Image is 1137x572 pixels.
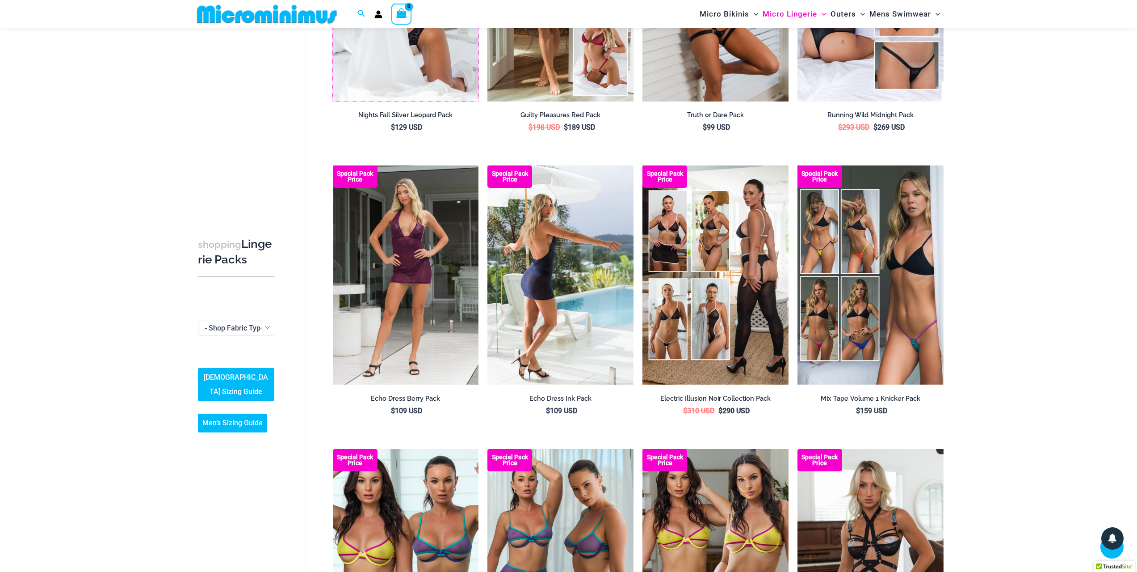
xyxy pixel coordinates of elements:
[333,111,479,123] a: Nights Fall Silver Leopard Pack
[683,407,687,415] span: $
[797,171,842,182] b: Special Pack Price
[333,171,378,182] b: Special Pack Price
[333,454,378,466] b: Special Pack Price
[529,123,560,131] bdi: 198 USD
[828,3,867,25] a: OutersMenu ToggleMenu Toggle
[697,3,760,25] a: Micro BikinisMenu ToggleMenu Toggle
[700,3,749,25] span: Micro Bikinis
[642,111,789,123] a: Truth or Dare Pack
[642,111,789,119] h2: Truth or Dare Pack
[797,394,944,403] h2: Mix Tape Volume 1 Knicker Pack
[391,407,395,415] span: $
[391,123,395,131] span: $
[873,123,905,131] bdi: 269 USD
[797,165,944,385] a: Pack F Pack BPack B
[487,111,634,123] a: Guilty Pleasures Red Pack
[487,165,634,385] img: Echo Ink 5671 Dress 682 Thong 08
[869,3,931,25] span: Mens Swimwear
[797,111,944,119] h2: Running Wild Midnight Pack
[838,123,842,131] span: $
[487,171,532,182] b: Special Pack Price
[797,454,842,466] b: Special Pack Price
[683,407,714,415] bdi: 310 USD
[546,407,577,415] bdi: 109 USD
[198,239,241,250] span: shopping
[333,165,479,385] img: Echo Berry 5671 Dress 682 Thong 02
[529,123,533,131] span: $
[198,414,267,433] a: Men’s Sizing Guide
[642,165,789,385] img: Collection Pack (3)
[333,111,479,119] h2: Nights Fall Silver Leopard Pack
[797,111,944,123] a: Running Wild Midnight Pack
[703,123,707,131] span: $
[391,407,422,415] bdi: 109 USD
[831,3,856,25] span: Outers
[546,407,550,415] span: $
[198,237,274,267] h3: Lingerie Packs
[642,454,687,466] b: Special Pack Price
[817,3,826,25] span: Menu Toggle
[487,165,634,385] a: Echo Ink 5671 Dress 682 Thong 07 Echo Ink 5671 Dress 682 Thong 08Echo Ink 5671 Dress 682 Thong 08
[205,324,264,332] span: - Shop Fabric Type
[487,394,634,403] h2: Echo Dress Ink Pack
[642,394,789,406] a: Electric Illusion Noir Collection Pack
[703,123,730,131] bdi: 99 USD
[797,394,944,406] a: Mix Tape Volume 1 Knicker Pack
[763,3,817,25] span: Micro Lingerie
[333,394,479,406] a: Echo Dress Berry Pack
[856,407,887,415] bdi: 159 USD
[391,123,422,131] bdi: 129 USD
[718,407,722,415] span: $
[564,123,595,131] bdi: 189 USD
[838,123,869,131] bdi: 293 USD
[487,394,634,406] a: Echo Dress Ink Pack
[193,4,340,24] img: MM SHOP LOGO FLAT
[856,407,860,415] span: $
[198,321,274,335] span: - Shop Fabric Type
[564,123,568,131] span: $
[487,111,634,119] h2: Guilty Pleasures Red Pack
[487,454,532,466] b: Special Pack Price
[749,3,758,25] span: Menu Toggle
[696,1,944,27] nav: Site Navigation
[867,3,942,25] a: Mens SwimwearMenu ToggleMenu Toggle
[198,369,274,402] a: [DEMOGRAPHIC_DATA] Sizing Guide
[198,321,274,335] span: - Shop Fabric Type
[357,8,365,20] a: Search icon link
[374,10,382,18] a: Account icon link
[718,407,750,415] bdi: 290 USD
[391,4,412,24] a: View Shopping Cart, empty
[198,30,278,209] iframe: TrustedSite Certified
[642,171,687,182] b: Special Pack Price
[760,3,828,25] a: Micro LingerieMenu ToggleMenu Toggle
[873,123,877,131] span: $
[856,3,865,25] span: Menu Toggle
[333,394,479,403] h2: Echo Dress Berry Pack
[642,394,789,403] h2: Electric Illusion Noir Collection Pack
[797,165,944,385] img: Pack F
[931,3,940,25] span: Menu Toggle
[642,165,789,385] a: Collection Pack (3) Electric Illusion Noir 1949 Bodysuit 04Electric Illusion Noir 1949 Bodysuit 04
[333,165,479,385] a: Echo Berry 5671 Dress 682 Thong 02 Echo Berry 5671 Dress 682 Thong 05Echo Berry 5671 Dress 682 Th...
